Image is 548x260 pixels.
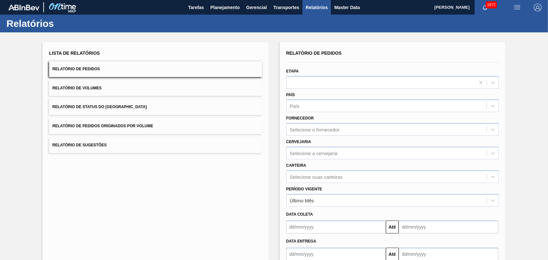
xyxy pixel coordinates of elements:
span: Data coleta [286,212,313,217]
img: Logout [534,4,542,11]
span: Relatório de Pedidos Originados por Volume [52,124,153,128]
div: País [290,103,300,109]
label: País [286,93,295,97]
button: Relatório de Pedidos [49,61,262,77]
div: Selecione o fornecedor [290,127,340,132]
label: Fornecedor [286,116,314,120]
img: userActions [513,4,521,11]
input: dd/mm/yyyy [286,220,386,233]
span: Relatório de Status do [GEOGRAPHIC_DATA] [52,105,147,109]
label: Carteira [286,163,306,168]
div: Selecione a cervejaria [290,150,338,156]
button: Notificações [475,3,495,12]
button: Relatório de Volumes [49,80,262,96]
label: Período Vigente [286,187,322,191]
span: Relatório de Pedidos [52,67,100,71]
span: Relatório de Sugestões [52,143,107,147]
button: Até [386,220,399,233]
div: Último Mês [290,198,314,203]
img: TNhmsLtSVTkK8tSr43FrP2fwEKptu5GPRR3wAAAABJRU5ErkJggg== [8,5,39,10]
span: Relatórios [306,4,328,11]
button: Relatório de Status do [GEOGRAPHIC_DATA] [49,99,262,115]
span: 1872 [486,1,497,8]
button: Relatório de Sugestões [49,137,262,153]
span: Tarefas [188,4,204,11]
span: Transportes [273,4,299,11]
button: Relatório de Pedidos Originados por Volume [49,118,262,134]
span: Lista de Relatórios [49,51,100,56]
label: Etapa [286,69,299,73]
div: Selecione suas carteiras [290,174,342,179]
span: Planejamento [210,4,240,11]
span: Relatório de Volumes [52,86,101,90]
label: Cervejaria [286,140,311,144]
span: Gerencial [246,4,267,11]
span: Data entrega [286,239,316,243]
span: Master Data [334,4,360,11]
input: dd/mm/yyyy [399,220,498,233]
h1: Relatórios [6,20,121,27]
span: Relatório de Pedidos [286,51,342,56]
